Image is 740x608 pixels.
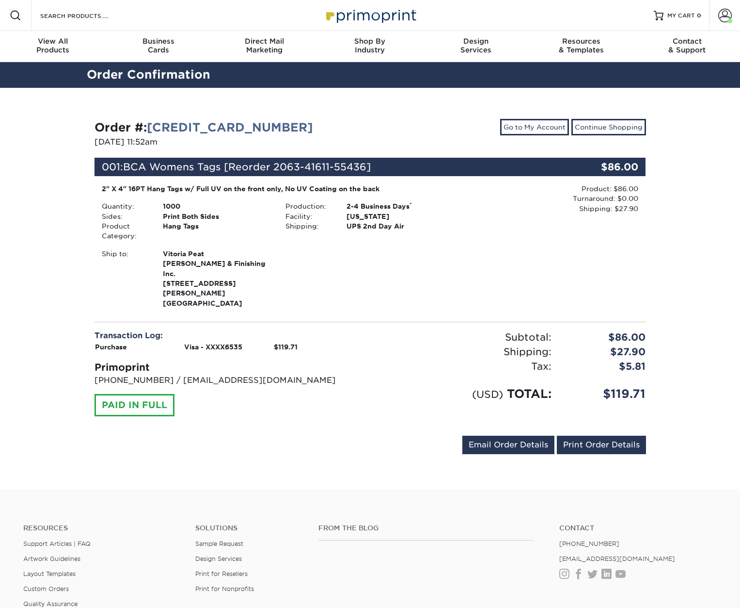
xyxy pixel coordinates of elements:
strong: Order #: [94,120,313,134]
div: Shipping: [370,345,559,359]
div: Product Category: [94,221,156,241]
a: Contact& Support [634,31,740,62]
a: Contact [559,524,717,532]
span: MY CART [667,12,695,20]
div: 2-4 Business Days [339,201,462,211]
div: Transaction Log: [94,330,363,342]
div: $86.00 [559,330,653,345]
a: Email Order Details [462,436,554,454]
div: Facility: [278,212,339,221]
span: Direct Mail [211,37,317,46]
div: $119.71 [559,385,653,403]
small: (USD) [472,388,503,400]
div: Industry [317,37,423,54]
span: [STREET_ADDRESS][PERSON_NAME] [163,279,271,298]
h4: Resources [23,524,181,532]
a: [CREDIT_CARD_NUMBER] [147,120,313,134]
a: DesignServices [423,31,529,62]
div: & Support [634,37,740,54]
div: Services [423,37,529,54]
input: SEARCH PRODUCTS..... [39,10,134,21]
div: Print Both Sides [156,212,278,221]
div: Subtotal: [370,330,559,345]
div: Product: $86.00 Turnaround: $0.00 Shipping: $27.90 [462,184,638,214]
div: 2" X 4" 16PT Hang Tags w/ Full UV on the front only, No UV Coating on the back [102,184,455,194]
a: Support Articles | FAQ [23,540,91,547]
a: Design Services [195,555,242,562]
a: Print Order Details [557,436,646,454]
span: [PERSON_NAME] & Finishing Inc. [163,259,271,279]
span: Contact [634,37,740,46]
div: Hang Tags [156,221,278,241]
h4: From the Blog [318,524,533,532]
span: TOTAL: [507,387,551,401]
a: Resources& Templates [529,31,634,62]
span: Resources [529,37,634,46]
div: 001: [94,158,554,176]
a: Shop ByIndustry [317,31,423,62]
h2: Order Confirmation [79,66,661,84]
h4: Solutions [195,524,304,532]
strong: Purchase [95,343,127,351]
a: Continue Shopping [571,119,646,135]
strong: [GEOGRAPHIC_DATA] [163,249,271,307]
span: 0 [697,12,701,19]
strong: Visa - XXXX6535 [184,343,242,351]
a: Print for Resellers [195,570,248,577]
span: Shop By [317,37,423,46]
span: Business [106,37,211,46]
div: PAID IN FULL [94,394,174,416]
div: 1000 [156,201,278,211]
p: [DATE] 11:52am [94,136,363,148]
div: Production: [278,201,339,211]
a: [PHONE_NUMBER] [559,540,619,547]
div: $86.00 [554,158,646,176]
div: & Templates [529,37,634,54]
div: [US_STATE] [339,212,462,221]
div: $27.90 [559,345,653,359]
p: [PHONE_NUMBER] / [EMAIL_ADDRESS][DOMAIN_NAME] [94,375,363,386]
div: Tax: [370,359,559,374]
span: Vitoria Peat [163,249,271,259]
div: Primoprint [94,360,363,375]
a: Custom Orders [23,585,69,592]
span: BCA Womens Tags [Reorder 2063-41611-55436] [123,161,371,173]
div: Cards [106,37,211,54]
div: Ship to: [94,249,156,308]
a: [EMAIL_ADDRESS][DOMAIN_NAME] [559,555,675,562]
a: Artwork Guidelines [23,555,80,562]
a: Go to My Account [500,119,569,135]
div: UPS 2nd Day Air [339,221,462,231]
div: Shipping: [278,221,339,231]
a: Layout Templates [23,570,76,577]
div: Sides: [94,212,156,221]
a: Print for Nonprofits [195,585,254,592]
a: Sample Request [195,540,243,547]
img: Primoprint [322,5,419,26]
a: BusinessCards [106,31,211,62]
div: Marketing [211,37,317,54]
strong: $119.71 [274,343,298,351]
div: Quantity: [94,201,156,211]
div: $5.81 [559,359,653,374]
a: Direct MailMarketing [211,31,317,62]
a: Quality Assurance [23,600,78,608]
span: Design [423,37,529,46]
